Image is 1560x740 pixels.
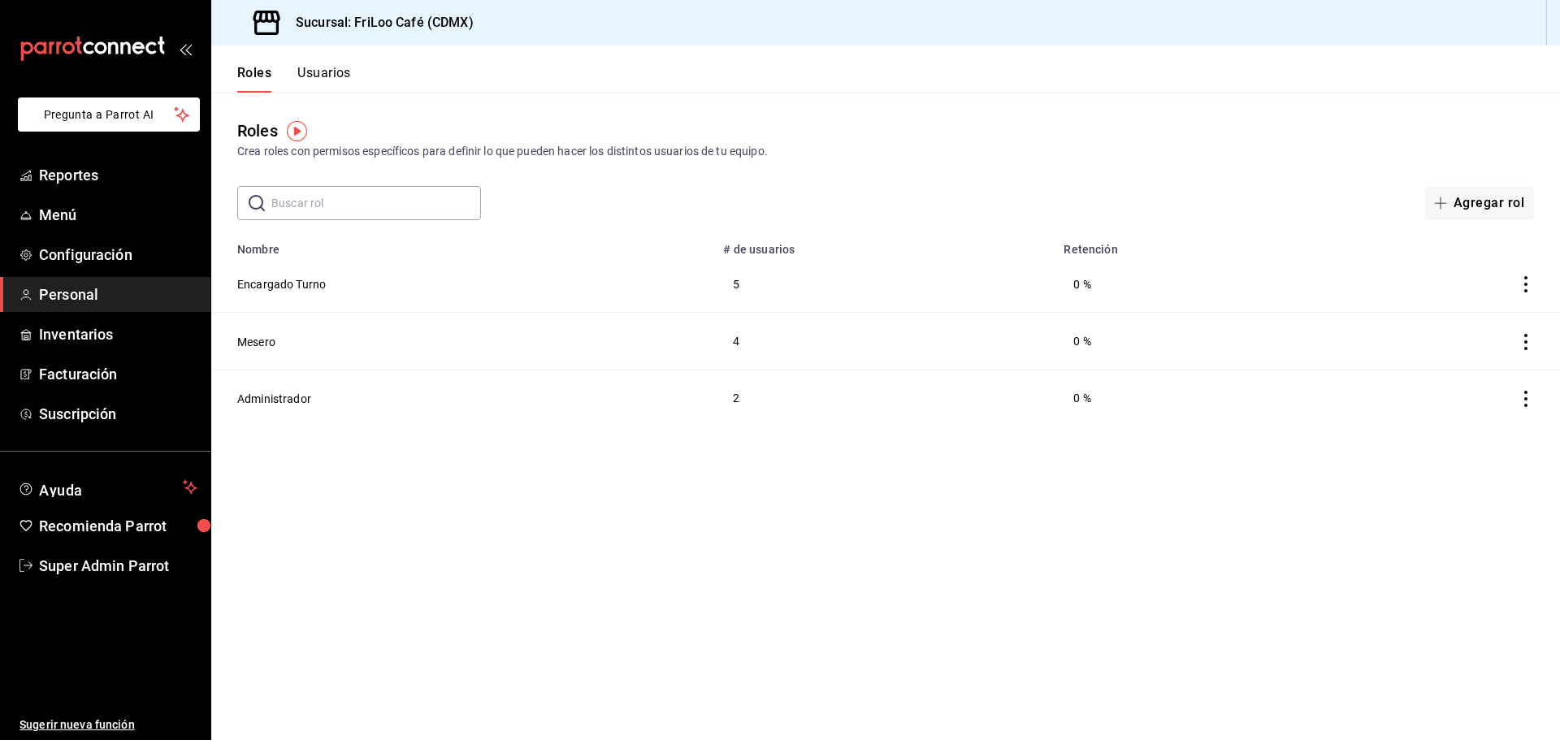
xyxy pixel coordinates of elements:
[11,118,200,135] a: Pregunta a Parrot AI
[713,370,1054,426] td: 2
[39,164,197,186] span: Reportes
[237,65,351,93] div: navigation tabs
[1518,276,1534,292] button: actions
[237,334,275,350] button: Mesero
[1054,370,1328,426] td: 0 %
[39,478,176,497] span: Ayuda
[271,187,481,219] input: Buscar rol
[1054,233,1328,256] th: Retención
[1518,334,1534,350] button: actions
[211,233,713,256] th: Nombre
[1424,186,1534,220] button: Agregar rol
[39,515,197,537] span: Recomienda Parrot
[237,391,311,407] button: Administrador
[19,716,197,734] span: Sugerir nueva función
[39,323,197,345] span: Inventarios
[39,403,197,425] span: Suscripción
[297,65,351,93] button: Usuarios
[237,65,271,93] button: Roles
[283,13,474,32] h3: Sucursal: FriLoo Café (CDMX)
[237,276,326,292] button: Encargado Turno
[287,121,307,141] img: Tooltip marker
[237,119,278,143] div: Roles
[39,244,197,266] span: Configuración
[713,313,1054,370] td: 4
[39,204,197,226] span: Menú
[1054,313,1328,370] td: 0 %
[44,106,175,123] span: Pregunta a Parrot AI
[179,42,192,55] button: open_drawer_menu
[39,555,197,577] span: Super Admin Parrot
[1054,256,1328,313] td: 0 %
[713,256,1054,313] td: 5
[39,363,197,385] span: Facturación
[237,143,1534,160] div: Crea roles con permisos específicos para definir lo que pueden hacer los distintos usuarios de tu...
[1518,391,1534,407] button: actions
[39,283,197,305] span: Personal
[18,97,200,132] button: Pregunta a Parrot AI
[713,233,1054,256] th: # de usuarios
